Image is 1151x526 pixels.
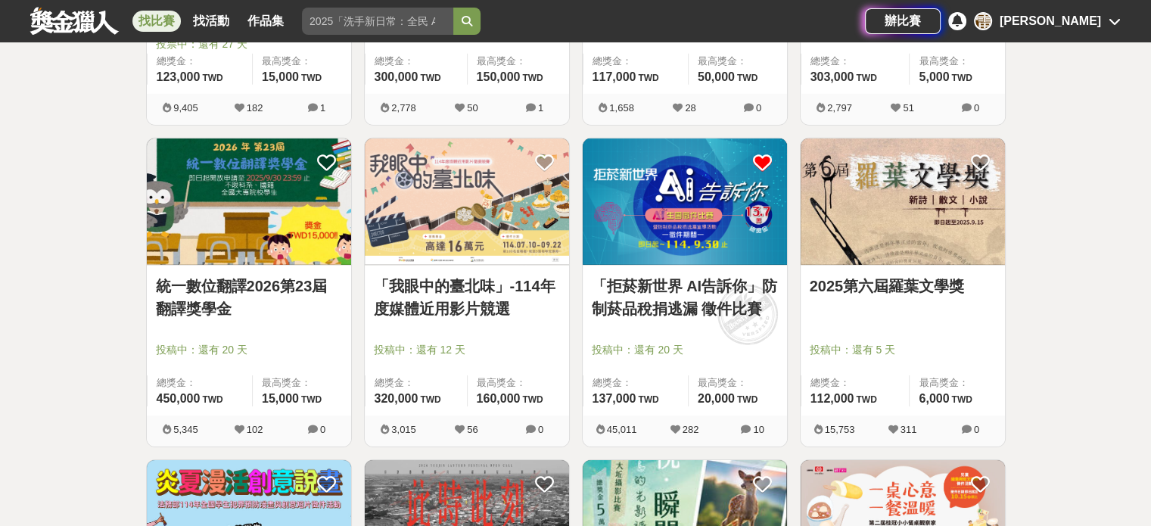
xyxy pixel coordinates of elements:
[147,139,351,266] a: Cover Image
[365,139,569,265] img: Cover Image
[919,70,949,83] span: 5,000
[467,424,478,435] span: 56
[856,73,876,83] span: TWD
[583,139,787,265] img: Cover Image
[301,73,322,83] span: TWD
[522,73,543,83] span: TWD
[187,11,235,32] a: 找活動
[698,392,735,405] span: 20,000
[593,70,636,83] span: 117,000
[865,8,941,34] a: 辦比賽
[737,73,757,83] span: TWD
[477,375,560,391] span: 最高獎金：
[262,375,342,391] span: 最高獎金：
[685,102,695,114] span: 28
[156,342,342,358] span: 投稿中：還有 20 天
[801,139,1005,266] a: Cover Image
[391,102,416,114] span: 2,778
[391,424,416,435] span: 3,015
[262,54,342,69] span: 最高獎金：
[810,375,901,391] span: 總獎金：
[202,73,222,83] span: TWD
[638,73,658,83] span: TWD
[375,70,418,83] span: 300,000
[262,392,299,405] span: 15,000
[1000,12,1101,30] div: [PERSON_NAME]
[592,275,778,320] a: 「拒菸新世界 AI告訴你」防制菸品稅捐逃漏 徵件比賽
[593,392,636,405] span: 137,000
[477,70,521,83] span: 150,000
[157,70,201,83] span: 123,000
[156,36,342,52] span: 投票中：還有 27 天
[592,342,778,358] span: 投稿中：還有 20 天
[262,70,299,83] span: 15,000
[156,275,342,320] a: 統一數位翻譯2026第23屆翻譯獎學金
[247,102,263,114] span: 182
[919,54,995,69] span: 最高獎金：
[477,54,560,69] span: 最高獎金：
[810,275,996,297] a: 2025第六屆羅葉文學獎
[593,54,679,69] span: 總獎金：
[538,102,543,114] span: 1
[974,424,979,435] span: 0
[157,392,201,405] span: 450,000
[538,424,543,435] span: 0
[467,102,478,114] span: 50
[607,424,637,435] span: 45,011
[365,139,569,266] a: Cover Image
[375,375,458,391] span: 總獎金：
[320,102,325,114] span: 1
[698,70,735,83] span: 50,000
[810,392,854,405] span: 112,000
[919,392,949,405] span: 6,000
[698,54,778,69] span: 最高獎金：
[374,342,560,358] span: 投稿中：還有 12 天
[901,424,917,435] span: 311
[302,8,453,35] input: 2025「洗手新日常：全民 ALL IN」洗手歌全台徵選
[698,375,778,391] span: 最高獎金：
[638,394,658,405] span: TWD
[157,375,243,391] span: 總獎金：
[583,139,787,266] a: Cover Image
[320,424,325,435] span: 0
[825,424,855,435] span: 15,753
[374,275,560,320] a: 「我眼中的臺北味」-114年度媒體近用影片競選
[147,139,351,265] img: Cover Image
[856,394,876,405] span: TWD
[157,54,243,69] span: 總獎金：
[919,375,995,391] span: 最高獎金：
[753,424,764,435] span: 10
[974,12,992,30] div: 雷
[477,392,521,405] span: 160,000
[951,73,972,83] span: TWD
[202,394,222,405] span: TWD
[903,102,913,114] span: 51
[173,424,198,435] span: 5,345
[974,102,979,114] span: 0
[810,54,901,69] span: 總獎金：
[827,102,852,114] span: 2,797
[683,424,699,435] span: 282
[375,54,458,69] span: 總獎金：
[420,394,440,405] span: TWD
[609,102,634,114] span: 1,658
[810,342,996,358] span: 投稿中：還有 5 天
[810,70,854,83] span: 303,000
[420,73,440,83] span: TWD
[593,375,679,391] span: 總獎金：
[737,394,757,405] span: TWD
[132,11,181,32] a: 找比賽
[247,424,263,435] span: 102
[301,394,322,405] span: TWD
[756,102,761,114] span: 0
[522,394,543,405] span: TWD
[801,139,1005,265] img: Cover Image
[375,392,418,405] span: 320,000
[951,394,972,405] span: TWD
[173,102,198,114] span: 9,405
[241,11,290,32] a: 作品集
